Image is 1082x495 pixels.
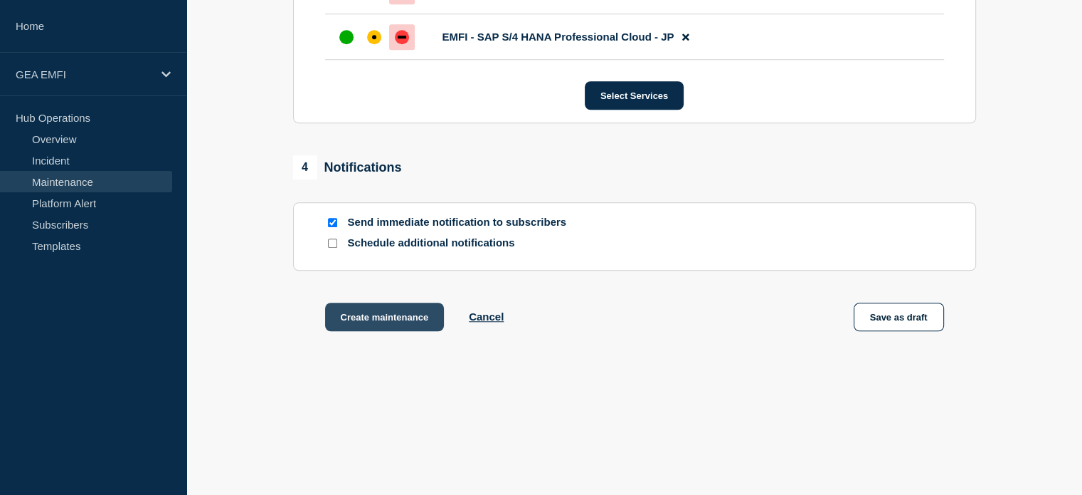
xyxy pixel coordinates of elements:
input: Schedule additional notifications [328,239,337,248]
button: Save as draft [854,303,944,331]
p: GEA EMFI [16,68,152,80]
span: EMFI - SAP S/4 HANA Professional Cloud - JP [442,31,674,43]
span: 4 [293,155,317,179]
div: Notifications [293,155,402,179]
div: affected [367,30,381,44]
button: Create maintenance [325,303,445,331]
button: Select Services [585,81,684,110]
p: Schedule additional notifications [348,236,576,250]
div: down [395,30,409,44]
p: Send immediate notification to subscribers [348,216,576,229]
button: Cancel [469,311,504,323]
div: up [339,30,354,44]
input: Send immediate notification to subscribers [328,218,337,227]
